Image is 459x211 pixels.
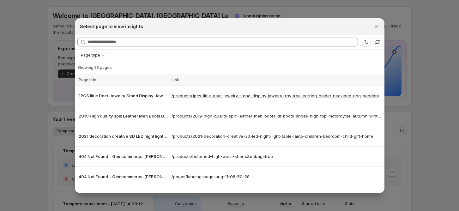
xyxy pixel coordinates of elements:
button: Close [372,22,381,31]
button: Page type [78,52,108,59]
span: Page title [79,77,96,82]
p: 404 Not Found – Gemcommerce-[PERSON_NAME] [79,173,168,180]
p: /products/2019-high-quality-split-leather-men-boots-dr-boots-shoes-high-top-motorcycle-autumn-win... [172,113,383,119]
p: /products/buttoned-high-waist-shorts&debug=true [172,153,383,160]
p: 1PCS little Deer Jewelry Stand Display Jewelry Tray Tree Earring Holder Necklace Ring Pendant Bra... [79,93,168,99]
h2: Select page to view insights [80,23,143,30]
p: Showing 33 pages [77,65,382,70]
p: 404 Not Found – Gemcommerce-[PERSON_NAME] [79,153,168,160]
button: Sort the results [362,38,371,46]
p: /pages/landing-page-aug-11-08-50-28 [172,173,383,180]
span: Page type [81,53,100,58]
p: 2019 High quality split Leather Men Boots Dr Boots shoes High Top Motorcycle Autumn Winter shoes ... [79,113,168,119]
p: 2021 decoration creative 3D LED night light table lamp children bedroo – Gemcommerce-[PERSON_NAME... [79,133,168,139]
p: /products/1pcs-little-deer-jewelry-stand-display-jewelry-tray-tree-earring-holder-necklace-ring-p... [172,93,383,99]
span: Link [172,77,179,82]
p: /products/2021-decoration-creative-3d-led-night-light-table-lamp-children-bedroom-child-gift-home [172,133,383,139]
